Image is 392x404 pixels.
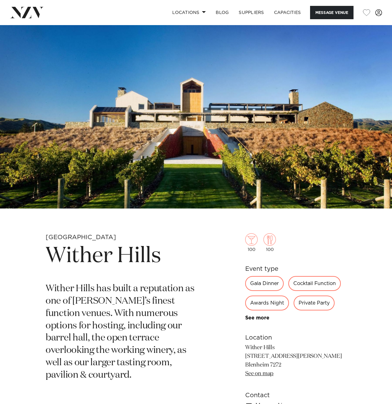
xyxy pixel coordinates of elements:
[46,242,201,270] h1: Wither Hills
[288,276,341,291] div: Cocktail Function
[10,7,44,18] img: nzv-logo.png
[234,6,269,19] a: SUPPLIERS
[269,6,306,19] a: Capacities
[245,391,346,400] h6: Contact
[245,264,346,274] h6: Event type
[245,333,346,342] h6: Location
[310,6,354,19] button: Message Venue
[46,283,201,382] p: Wither Hills has built a reputation as one of [PERSON_NAME]’s finest function venues. With numero...
[245,233,258,252] div: 100
[294,296,335,310] div: Private Party
[245,371,273,376] a: See on map
[264,233,276,252] div: 100
[245,344,346,378] p: Wither Hills [STREET_ADDRESS][PERSON_NAME] Blenheim 7272
[46,234,116,240] small: [GEOGRAPHIC_DATA]
[264,233,276,246] img: dining.png
[245,233,258,246] img: cocktail.png
[211,6,234,19] a: BLOG
[245,296,289,310] div: Awards Night
[167,6,211,19] a: Locations
[245,276,284,291] div: Gala Dinner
